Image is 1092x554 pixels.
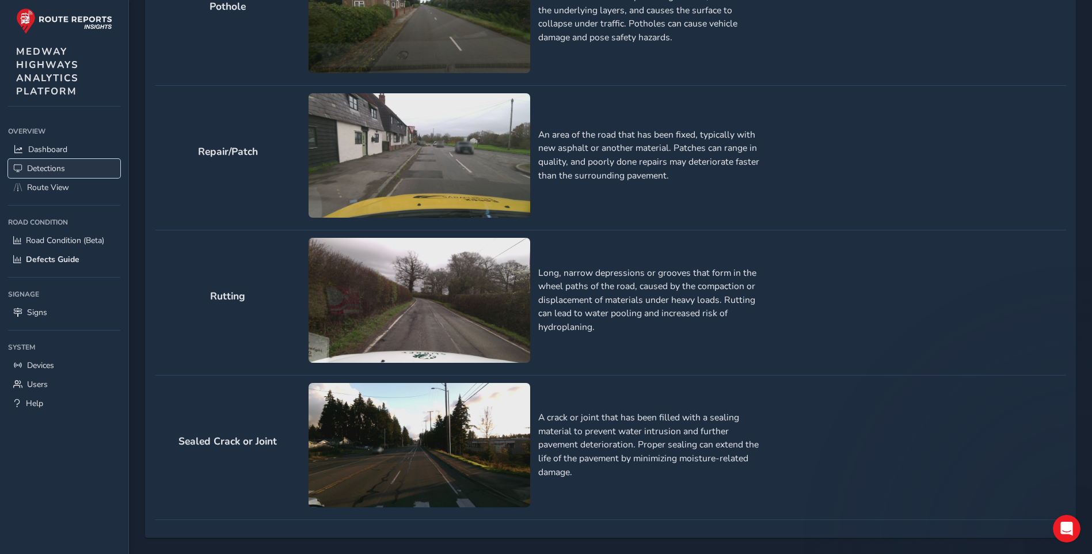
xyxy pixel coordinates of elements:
a: Devices [8,356,120,375]
span: Road Condition (Beta) [26,235,104,246]
div: Signage [8,286,120,303]
img: rr logo [16,8,112,34]
img: Repair/Patch [309,93,530,218]
span: MEDWAY HIGHWAYS ANALYTICS PLATFORM [16,45,79,98]
a: Defects Guide [8,250,120,269]
span: Dashboard [28,144,67,155]
span: Devices [27,360,54,371]
a: Detections [8,159,120,178]
div: Overview [8,123,120,140]
a: Help [8,394,120,413]
span: Defects Guide [26,254,79,265]
img: Sealed Crack or Joint [309,383,530,508]
div: Road Condition [8,214,120,231]
a: Users [8,375,120,394]
p: Long, narrow depressions or grooves that form in the wheel paths of the road, caused by the compa... [538,267,760,335]
span: Detections [27,163,65,174]
p: An area of the road that has been fixed, typically with new asphalt or another material. Patches ... [538,128,760,183]
a: Dashboard [8,140,120,159]
img: Rutting [309,238,530,363]
a: Signs [8,303,120,322]
div: System [8,339,120,356]
p: A crack or joint that has been filled with a sealing material to prevent water intrusion and furt... [538,411,760,479]
iframe: Intercom live chat [1053,515,1080,542]
span: Route View [27,182,69,193]
a: Route View [8,178,120,197]
a: Road Condition (Beta) [8,231,120,250]
h2: Sealed Crack or Joint [155,435,300,447]
span: Signs [27,307,47,318]
h2: Pothole [155,1,300,13]
h2: Repair/Patch [155,146,300,158]
span: Users [27,379,48,390]
h2: Rutting [155,290,300,302]
span: Help [26,398,43,409]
